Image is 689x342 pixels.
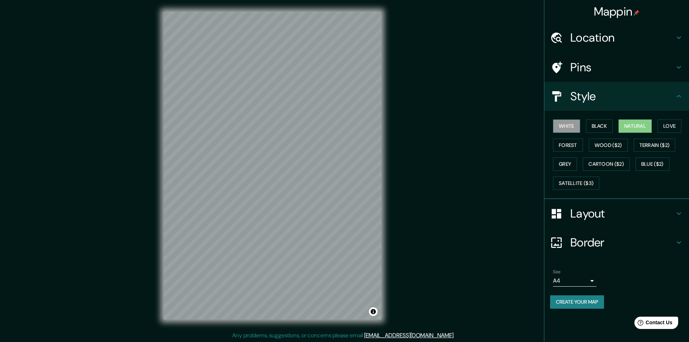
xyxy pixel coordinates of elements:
[570,206,675,221] h4: Layout
[232,331,455,340] p: Any problems, suggestions, or concerns please email .
[570,235,675,250] h4: Border
[625,314,681,334] iframe: Help widget launcher
[544,53,689,82] div: Pins
[455,331,456,340] div: .
[544,228,689,257] div: Border
[634,10,639,16] img: pin-icon.png
[553,275,596,287] div: A4
[553,119,580,133] button: White
[163,12,381,320] canvas: Map
[594,4,640,19] h4: Mappin
[364,332,454,339] a: [EMAIL_ADDRESS][DOMAIN_NAME]
[634,139,676,152] button: Terrain ($2)
[635,157,669,171] button: Blue ($2)
[618,119,652,133] button: Natural
[553,157,577,171] button: Grey
[658,119,681,133] button: Love
[553,177,599,190] button: Satellite ($3)
[544,199,689,228] div: Layout
[369,307,378,316] button: Toggle attribution
[544,23,689,52] div: Location
[553,269,561,275] label: Size
[570,60,675,75] h4: Pins
[456,331,457,340] div: .
[553,139,583,152] button: Forest
[570,89,675,104] h4: Style
[586,119,613,133] button: Black
[589,139,628,152] button: Wood ($2)
[550,295,604,309] button: Create your map
[544,82,689,111] div: Style
[570,30,675,45] h4: Location
[583,157,630,171] button: Cartoon ($2)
